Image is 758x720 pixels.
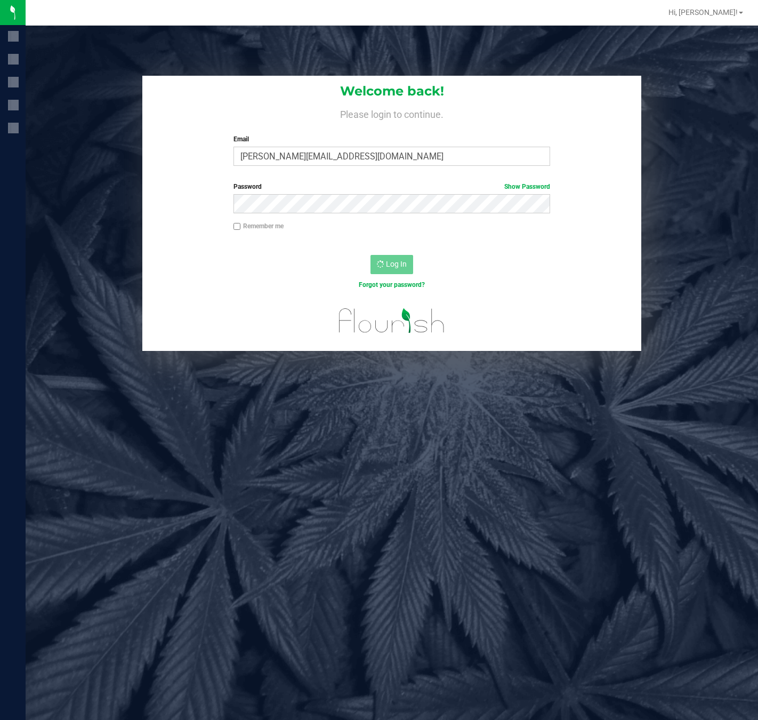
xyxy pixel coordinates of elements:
label: Remember me [233,221,284,231]
span: Password [233,183,262,190]
button: Log In [370,255,413,274]
span: Log In [386,260,407,268]
h1: Welcome back! [142,84,641,98]
a: Show Password [504,183,550,190]
img: flourish_logo.svg [329,301,454,341]
a: Forgot your password? [359,281,425,289]
h4: Please login to continue. [142,107,641,119]
input: Remember me [233,223,241,230]
label: Email [233,134,550,144]
span: Hi, [PERSON_NAME]! [668,8,738,17]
